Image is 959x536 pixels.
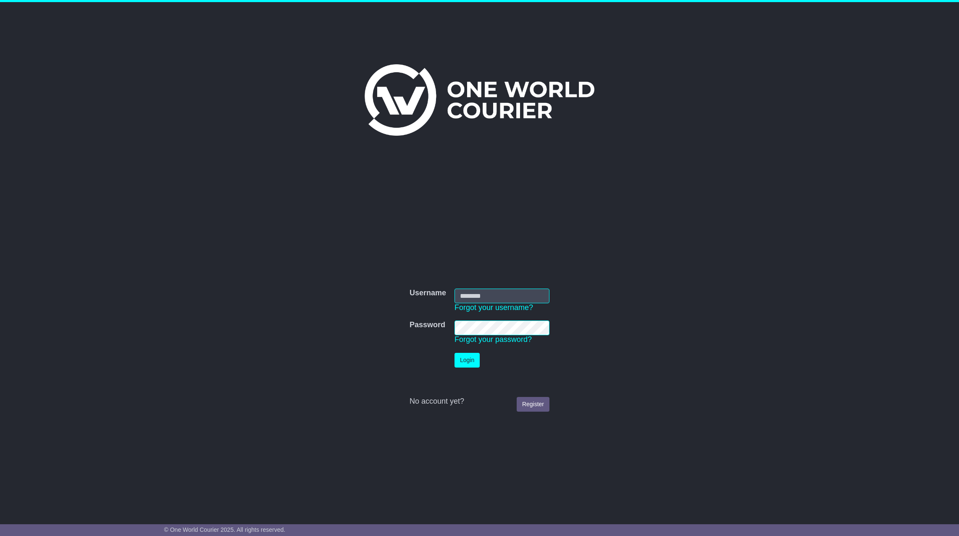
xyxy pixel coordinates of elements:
[410,321,445,330] label: Password
[517,397,549,412] a: Register
[455,335,532,344] a: Forgot your password?
[410,397,549,406] div: No account yet?
[164,526,286,533] span: © One World Courier 2025. All rights reserved.
[455,303,533,312] a: Forgot your username?
[410,289,446,298] label: Username
[365,64,594,136] img: One World
[455,353,480,368] button: Login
